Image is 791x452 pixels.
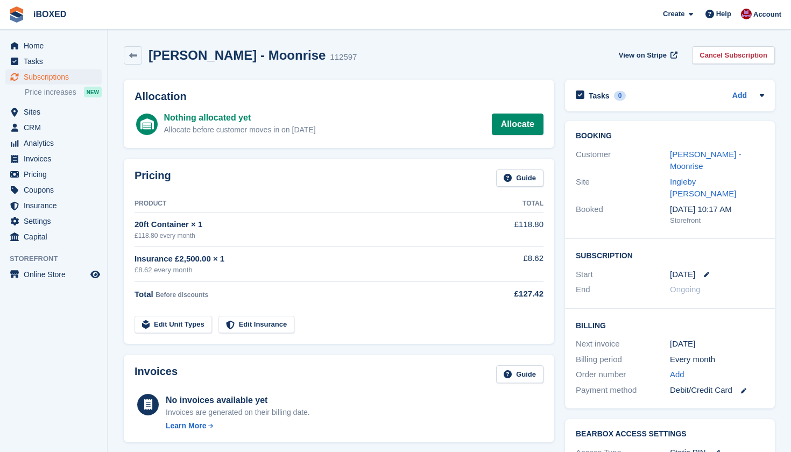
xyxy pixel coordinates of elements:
[732,90,747,102] a: Add
[576,149,670,173] div: Customer
[25,87,76,97] span: Price increases
[5,104,102,119] a: menu
[5,167,102,182] a: menu
[25,86,102,98] a: Price increases NEW
[24,120,88,135] span: CRM
[149,48,326,62] h2: [PERSON_NAME] - Moonrise
[24,229,88,244] span: Capital
[164,111,315,124] div: Nothing allocated yet
[670,384,764,397] div: Debit/Credit Card
[576,354,670,366] div: Billing period
[5,38,102,53] a: menu
[492,114,543,135] a: Allocate
[89,268,102,281] a: Preview store
[576,384,670,397] div: Payment method
[670,369,684,381] a: Add
[576,338,670,350] div: Next invoice
[496,365,543,383] a: Guide
[5,69,102,84] a: menu
[5,182,102,197] a: menu
[5,267,102,282] a: menu
[164,124,315,136] div: Allocate before customer moves in on [DATE]
[24,267,88,282] span: Online Store
[753,9,781,20] span: Account
[24,214,88,229] span: Settings
[135,289,153,299] span: Total
[24,167,88,182] span: Pricing
[135,218,481,231] div: 20ft Container × 1
[481,246,543,281] td: £8.62
[670,177,736,199] a: Ingleby [PERSON_NAME]
[135,253,481,265] div: Insurance £2,500.00 × 1
[615,46,680,64] a: View on Stripe
[481,195,543,213] th: Total
[24,38,88,53] span: Home
[670,203,764,216] div: [DATE] 10:17 AM
[716,9,731,19] span: Help
[670,338,764,350] div: [DATE]
[496,169,543,187] a: Guide
[576,284,670,296] div: End
[135,265,481,276] div: £8.62 every month
[166,407,310,418] div: Invoices are generated on their billing date.
[24,198,88,213] span: Insurance
[218,316,295,334] a: Edit Insurance
[166,420,206,432] div: Learn More
[589,91,610,101] h2: Tasks
[576,369,670,381] div: Order number
[156,291,208,299] span: Before discounts
[24,69,88,84] span: Subscriptions
[481,288,543,300] div: £127.42
[576,269,670,281] div: Start
[576,176,670,200] div: Site
[576,320,764,330] h2: Billing
[670,150,741,171] a: [PERSON_NAME] - Moonrise
[5,120,102,135] a: menu
[135,169,171,187] h2: Pricing
[330,51,357,63] div: 112597
[166,394,310,407] div: No invoices available yet
[692,46,775,64] a: Cancel Subscription
[24,151,88,166] span: Invoices
[24,182,88,197] span: Coupons
[84,87,102,97] div: NEW
[576,132,764,140] h2: Booking
[614,91,626,101] div: 0
[670,215,764,226] div: Storefront
[10,253,107,264] span: Storefront
[166,420,310,432] a: Learn More
[135,90,543,103] h2: Allocation
[663,9,684,19] span: Create
[576,430,764,439] h2: BearBox Access Settings
[481,213,543,246] td: £118.80
[670,354,764,366] div: Every month
[135,231,481,241] div: £118.80 every month
[741,9,752,19] img: Amanda Forder
[5,151,102,166] a: menu
[9,6,25,23] img: stora-icon-8386f47178a22dfd0bd8f6a31ec36ba5ce8667c1dd55bd0f319d3a0aa187defe.svg
[5,229,102,244] a: menu
[24,104,88,119] span: Sites
[576,203,670,226] div: Booked
[5,136,102,151] a: menu
[24,54,88,69] span: Tasks
[135,365,178,383] h2: Invoices
[619,50,667,61] span: View on Stripe
[24,136,88,151] span: Analytics
[5,214,102,229] a: menu
[135,316,212,334] a: Edit Unit Types
[576,250,764,260] h2: Subscription
[29,5,70,23] a: iBOXED
[670,269,695,281] time: 2025-10-07 00:00:00 UTC
[135,195,481,213] th: Product
[670,285,701,294] span: Ongoing
[5,198,102,213] a: menu
[5,54,102,69] a: menu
